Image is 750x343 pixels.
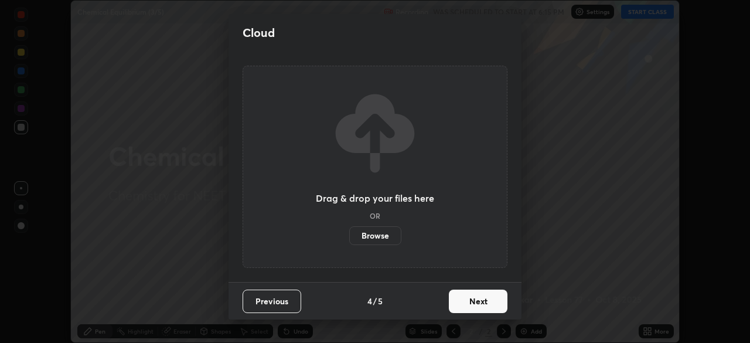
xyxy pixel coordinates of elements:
[316,193,434,203] h3: Drag & drop your files here
[378,295,383,307] h4: 5
[449,290,507,313] button: Next
[373,295,377,307] h4: /
[243,25,275,40] h2: Cloud
[243,290,301,313] button: Previous
[370,212,380,219] h5: OR
[367,295,372,307] h4: 4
